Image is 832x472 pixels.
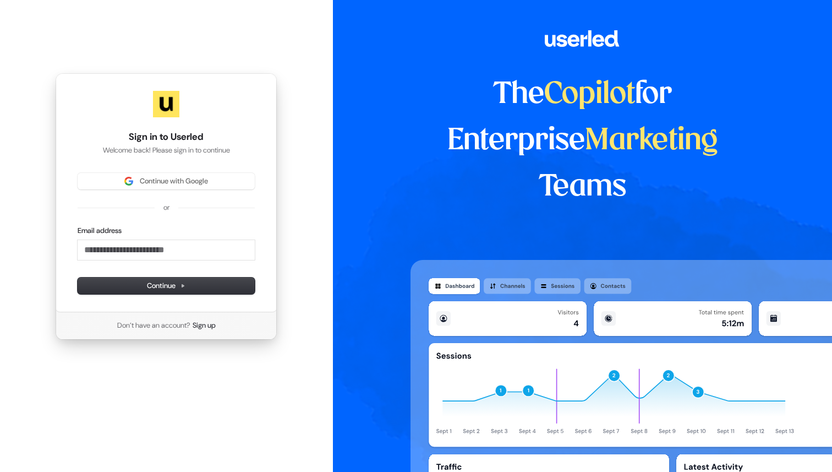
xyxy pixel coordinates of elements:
p: Welcome back! Please sign in to continue [78,145,255,155]
a: Sign up [193,321,216,330]
label: Email address [78,226,122,236]
button: Continue [78,278,255,294]
h1: Sign in to Userled [78,131,255,144]
span: Continue [147,281,185,291]
span: Don’t have an account? [117,321,190,330]
p: or [163,203,169,213]
span: Continue with Google [140,176,208,186]
img: Userled [153,91,179,117]
span: Marketing [585,127,718,155]
span: Copilot [544,80,635,109]
img: Sign in with Google [124,177,133,186]
h1: The for Enterprise Teams [410,72,754,210]
button: Sign in with GoogleContinue with Google [78,173,255,189]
